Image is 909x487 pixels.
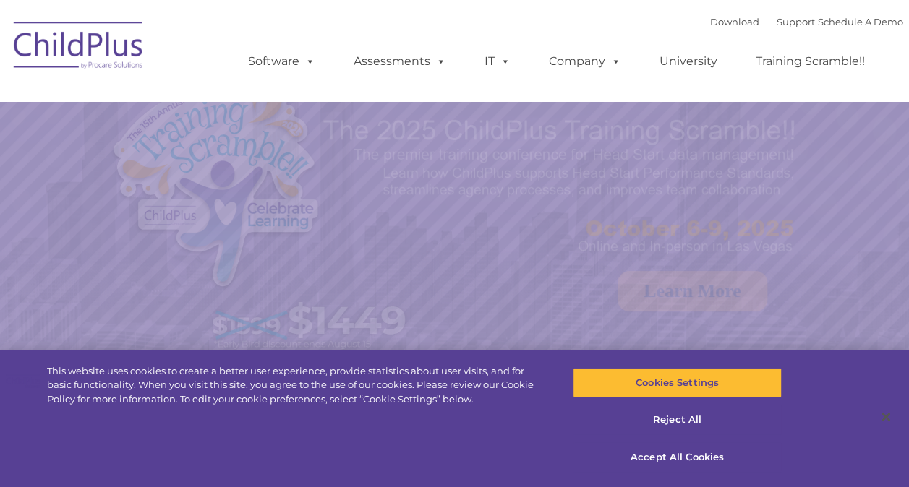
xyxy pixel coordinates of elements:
[870,401,902,433] button: Close
[573,442,782,473] button: Accept All Cookies
[710,16,759,27] a: Download
[47,364,545,407] div: This website uses cookies to create a better user experience, provide statistics about user visit...
[710,16,903,27] font: |
[618,271,767,311] a: Learn More
[534,47,636,76] a: Company
[645,47,732,76] a: University
[777,16,815,27] a: Support
[470,47,525,76] a: IT
[818,16,903,27] a: Schedule A Demo
[7,12,151,84] img: ChildPlus by Procare Solutions
[573,368,782,398] button: Cookies Settings
[573,405,782,436] button: Reject All
[741,47,879,76] a: Training Scramble!!
[234,47,330,76] a: Software
[339,47,461,76] a: Assessments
